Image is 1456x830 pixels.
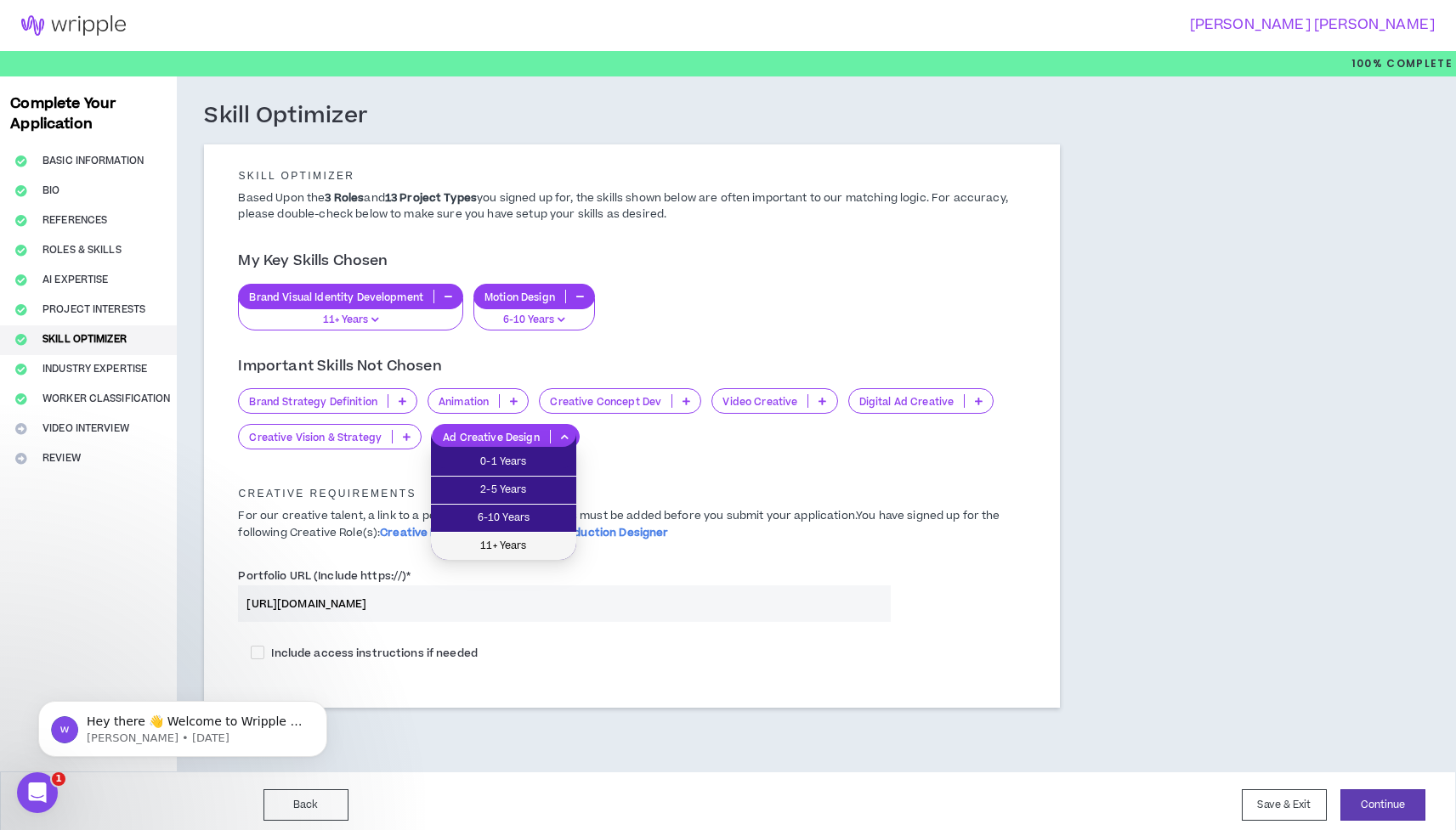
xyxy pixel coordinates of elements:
[441,509,566,528] span: 6-10 Years
[238,358,441,376] h3: Important Skills Not Chosen
[380,525,668,540] span: Creative Director, Art Director, Production Designer
[238,252,388,271] h3: My Key Skills Chosen
[1242,789,1327,821] button: Save & Exit
[1351,51,1453,76] p: 100%
[239,395,388,408] p: Brand Strategy Definition
[441,537,566,556] span: 11+ Years
[238,562,411,590] label: Portfolio URL (Include https://)
[13,665,353,784] iframe: Intercom notifications message
[441,481,566,500] span: 2-5 Years
[849,395,965,408] p: Digital Ad Creative
[239,291,433,303] p: Brand Visual Identity Development
[712,395,807,408] p: Video Creative
[17,772,58,813] iframe: Intercom live chat
[474,291,565,303] p: Motion Design
[1383,56,1453,71] span: Complete
[238,298,463,330] button: 11+ Years
[3,93,173,134] h3: Complete Your Application
[249,313,452,328] p: 11+ Years
[238,585,890,622] input: Portfolio URL
[263,789,348,821] button: Back
[225,508,1039,540] p: For our creative talent, a link to a portfolio site is required. This must be added before you su...
[204,102,1060,131] h3: Skill Optimizer
[1340,789,1425,821] button: Continue
[225,190,1039,223] p: Based Upon the and you signed up for, the skills shown below are often important to our matching ...
[239,431,392,443] p: Creative Vision & Strategy
[325,190,364,206] b: 3 Roles
[540,395,671,408] p: Creative Concept Dev
[428,395,499,408] p: Animation
[717,17,1435,33] h3: [PERSON_NAME] [PERSON_NAME]
[52,772,65,786] span: 1
[385,190,477,206] b: 13 Project Types
[225,488,1039,500] h5: Creative Requirements
[441,453,566,471] span: 0-1 Years
[473,298,595,330] button: 6-10 Years
[264,646,484,661] span: Include access instructions if needed
[484,313,584,328] p: 6-10 Years
[225,170,1039,182] h5: Skill Optimizer
[433,431,550,443] p: Ad Creative Design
